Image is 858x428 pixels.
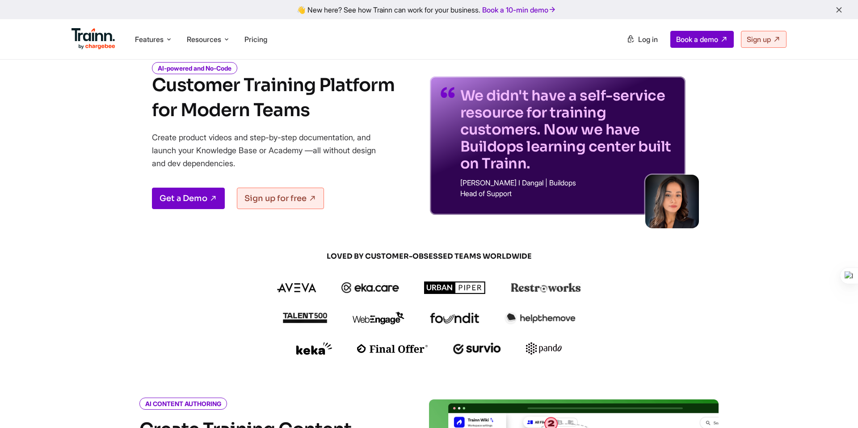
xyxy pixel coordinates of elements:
[5,5,853,14] div: 👋 New here? See how Trainn can work for your business.
[670,31,734,48] a: Book a demo
[813,385,858,428] iframe: Chat Widget
[453,343,501,354] img: survio logo
[152,188,225,209] a: Get a Demo
[139,398,227,410] i: AI CONTENT AUTHORING
[244,35,267,44] a: Pricing
[214,252,643,261] span: LOVED BY CUSTOMER-OBSESSED TEAMS WORLDWIDE
[676,35,718,44] span: Book a demo
[152,73,395,123] h1: Customer Training Platform for Modern Teams
[187,34,221,44] span: Resources
[621,31,663,47] a: Log in
[152,62,237,74] i: AI-powered and No-Code
[277,283,316,292] img: aveva logo
[341,282,400,293] img: ekacare logo
[152,131,389,170] p: Create product videos and step-by-step documentation, and launch your Knowledge Base or Academy —...
[747,35,771,44] span: Sign up
[71,28,115,50] img: Trainn Logo
[480,4,558,16] a: Book a 10-min demo
[645,175,699,228] img: sabina-buildops.d2e8138.png
[353,312,404,324] img: webengage logo
[460,179,675,186] p: [PERSON_NAME] I Dangal | Buildops
[460,190,675,197] p: Head of Support
[237,188,324,209] a: Sign up for free
[638,35,658,44] span: Log in
[282,312,327,323] img: talent500 logo
[424,281,486,294] img: urbanpiper logo
[441,87,455,98] img: quotes-purple.41a7099.svg
[511,283,581,293] img: restroworks logo
[135,34,164,44] span: Features
[357,344,428,353] img: finaloffer logo
[526,342,562,355] img: pando logo
[741,31,786,48] a: Sign up
[429,313,479,323] img: foundit logo
[296,342,332,355] img: keka logo
[505,312,576,324] img: helpthemove logo
[460,87,675,172] p: We didn't have a self-service resource for training customers. Now we have Buildops learning cent...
